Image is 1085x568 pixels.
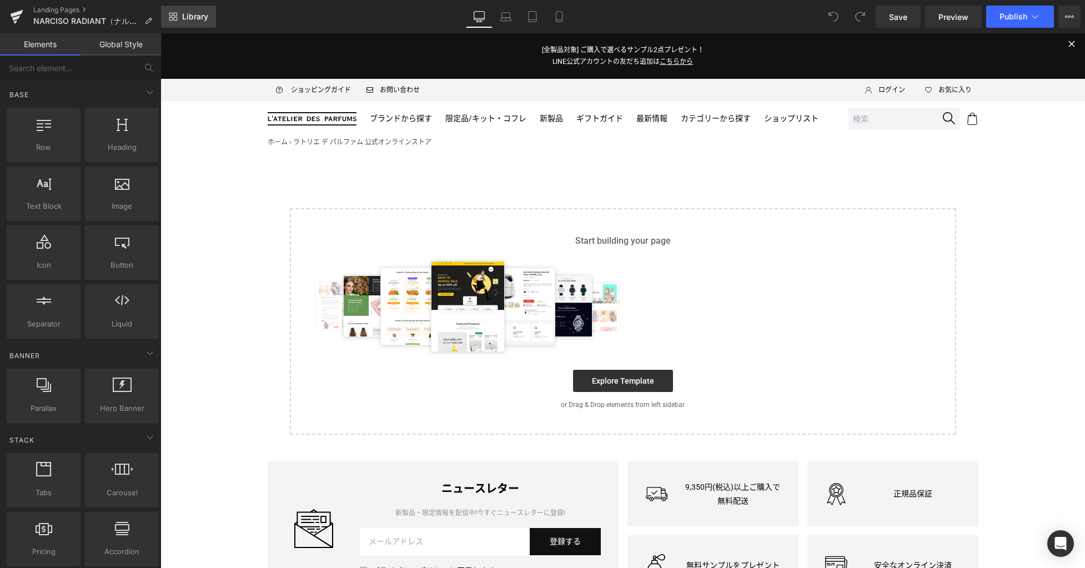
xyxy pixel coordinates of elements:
span: NARCISO RADIANT（ナルシソ ラディアント）｜[PERSON_NAME] [33,17,140,26]
span: ショッピングガイド [130,51,190,63]
button: More [1058,6,1081,28]
span: Base [8,89,30,100]
input: メールアドレス [199,495,369,522]
img: Icon_Newsletter.svg [134,476,173,515]
span: Button [88,259,155,271]
span: お気に入り [778,51,811,63]
span: Liquid [88,318,155,330]
span: Hero Banner [88,403,155,414]
a: カテゴリーから探す [520,76,590,95]
a: Laptop [493,6,519,28]
p: 新製品・限定情報を配信中!今すぐニュースレターに登録! [199,474,440,486]
img: Icon_User.svg [705,51,711,63]
span: Save [889,11,907,23]
a: プライバシーポリシー [211,533,289,542]
span: Stack [8,435,36,445]
button: 登録する [369,495,440,522]
a: Tablet [519,6,546,28]
a: Desktop [466,6,493,28]
label: に同意します。 [211,531,343,545]
span: Accordion [88,546,155,557]
span: Publish [999,12,1027,21]
img: Icon_ShoppingGuide.svg [114,52,124,62]
span: ラトリエ デ パルファム 公式オンラインストア [133,105,271,113]
span: Row [10,142,77,153]
span: Banner [8,350,41,361]
img: Icon_Quality.svg [665,450,687,472]
a: お問い合わせ [199,51,259,63]
span: Library [182,12,208,22]
span: Image [88,200,155,212]
span: する [405,501,420,515]
a: Preview [925,6,982,28]
span: お問い合わせ [219,51,259,63]
span: ログイン [718,51,745,63]
span: Carousel [88,487,155,499]
span: Preview [938,11,968,23]
nav: breadcrumbs [107,103,271,115]
span: Text Block [10,200,77,212]
a: ショップリスト [604,76,658,95]
input: 検索 [688,74,799,97]
img: Icon_Heart_Empty.svg [765,53,771,60]
p: [全製品対象] ご購入で選べるサンプル2点プレゼント！ [11,11,913,23]
a: こちらから [499,24,533,32]
p: 無料サンプルをプレゼント [525,525,620,539]
a: Landing Pages [33,6,161,14]
p: 正規品保証 [705,454,800,468]
a: ショッピングガイド [107,51,190,63]
a: Global Style [81,33,161,56]
a: ブランドから探す [209,76,272,95]
img: Icon_Shipping.svg [485,450,507,472]
p: 9,350円(税込)以上ご購入で無料配送 [525,447,620,474]
span: Heading [88,142,155,153]
img: Icon_CreditCard.svg [665,521,687,543]
span: Icon [10,259,77,271]
h4: ニュースレター [199,446,440,465]
button: Publish [986,6,1054,28]
button: Redo [849,6,871,28]
span: › [129,105,131,113]
a: 新製品 [379,76,403,95]
img: Icon_Perfume.svg [485,521,507,543]
a: New Library [161,6,216,28]
p: or Drag & Drop elements from left sidebar [147,368,778,375]
span: Tabs [10,487,77,499]
a: Explore Template [413,336,513,359]
span: Separator [10,318,77,330]
div: Open Intercom Messenger [1047,530,1074,557]
a: ログイン [698,51,745,63]
p: Start building your page [147,201,778,214]
img: Icon_Search.svg [782,79,795,91]
a: ギフトガイド [416,76,463,95]
a: 最新情報 [476,76,507,95]
p: 安全なオンライン決済 [705,525,800,539]
a: Mobile [546,6,572,28]
img: Icon_Cart.svg [806,79,818,92]
span: Pricing [10,546,77,557]
p: LINE公式アカウントの友だち追加は [11,23,913,34]
a: 限定品/キット・コフレ [285,76,366,95]
button: Undo [822,6,845,28]
a: ホーム [107,105,127,113]
span: Parallax [10,403,77,414]
img: Icon_Email.svg [206,54,213,59]
img: ラトリエ デ パルファム 公式オンラインストア [107,79,196,92]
